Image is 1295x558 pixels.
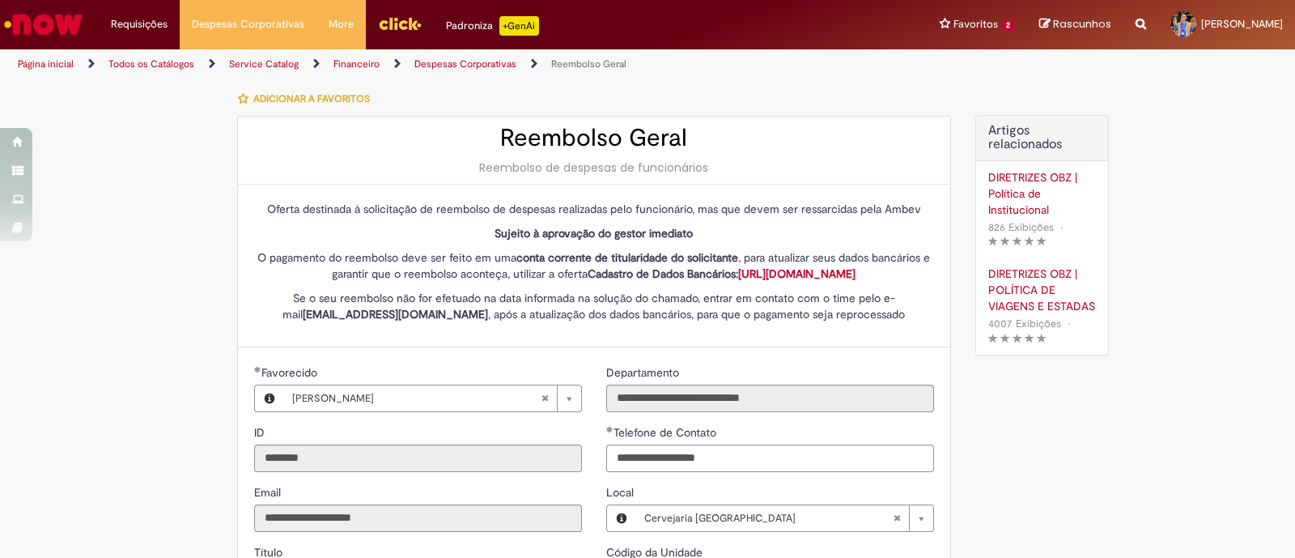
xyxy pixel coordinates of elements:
span: Favoritos [953,16,998,32]
strong: Sujeito à aprovação do gestor imediato [495,226,693,241]
h3: Artigos relacionados [988,124,1096,152]
a: Página inicial [18,58,74,70]
label: Somente leitura - Departamento [606,364,682,381]
span: Obrigatório Preenchido [254,366,261,373]
a: [PERSON_NAME]Limpar campo Favorecido [284,385,581,411]
strong: Cadastro de Dados Bancários: [588,266,856,281]
p: Se o seu reembolso não for efetuado na data informada na solução do chamado, entrar em contato co... [254,290,934,322]
a: Rascunhos [1039,17,1111,32]
span: [PERSON_NAME] [292,385,541,411]
a: Cervejaria [GEOGRAPHIC_DATA]Limpar campo Local [636,505,933,531]
a: Todos os Catálogos [108,58,194,70]
span: Obrigatório Preenchido [606,426,614,432]
button: Favorecido, Visualizar este registro Icaro Vieira Da Silva [255,385,284,411]
span: Cervejaria [GEOGRAPHIC_DATA] [644,505,893,531]
span: 826 Exibições [988,220,1054,234]
input: Email [254,505,582,532]
a: Reembolso Geral [551,58,626,70]
h2: Reembolso Geral [254,125,934,151]
a: [URL][DOMAIN_NAME] [738,266,856,281]
span: Somente leitura - ID [254,425,268,440]
a: DIRETRIZES OBZ | Política de Institucional [988,169,1096,218]
span: • [1057,216,1067,238]
span: Despesas Corporativas [192,16,304,32]
span: Local [606,485,637,500]
span: Telefone de Contato [614,425,720,440]
span: Rascunhos [1053,16,1111,32]
button: Local, Visualizar este registro Cervejaria Uberlândia [607,505,636,531]
p: +GenAi [499,16,539,36]
abbr: Limpar campo Local [885,505,909,531]
span: More [329,16,354,32]
a: DIRETRIZES OBZ | POLÍTICA DE VIAGENS E ESTADAS [988,266,1096,314]
p: O pagamento do reembolso deve ser feito em uma , para atualizar seus dados bancários e garantir q... [254,249,934,282]
abbr: Limpar campo Favorecido [533,385,557,411]
div: Padroniza [446,16,539,36]
input: Departamento [606,385,934,412]
input: Telefone de Contato [606,445,934,472]
button: Adicionar a Favoritos [237,82,379,116]
span: 2 [1001,19,1015,32]
span: Adicionar a Favoritos [253,92,370,105]
strong: conta corrente de titularidade do solicitante [516,250,738,265]
span: 4007 Exibições [988,317,1061,330]
label: Somente leitura - ID [254,424,268,441]
label: Somente leitura - Email [254,484,284,500]
p: Oferta destinada à solicitação de reembolso de despesas realizadas pelo funcionário, mas que deve... [254,201,934,217]
ul: Trilhas de página [12,49,851,79]
span: • [1064,313,1074,334]
a: Despesas Corporativas [414,58,516,70]
a: Service Catalog [229,58,299,70]
div: Reembolso de despesas de funcionários [254,160,934,176]
input: ID [254,445,582,472]
span: Somente leitura - Email [254,485,284,500]
span: Necessários - Favorecido [261,365,321,380]
img: click_logo_yellow_360x200.png [378,11,422,36]
span: Requisições [111,16,168,32]
span: Somente leitura - Departamento [606,365,682,380]
span: [PERSON_NAME] [1201,17,1283,31]
a: Financeiro [333,58,380,70]
strong: [EMAIL_ADDRESS][DOMAIN_NAME] [303,307,488,322]
img: ServiceNow [2,8,85,40]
